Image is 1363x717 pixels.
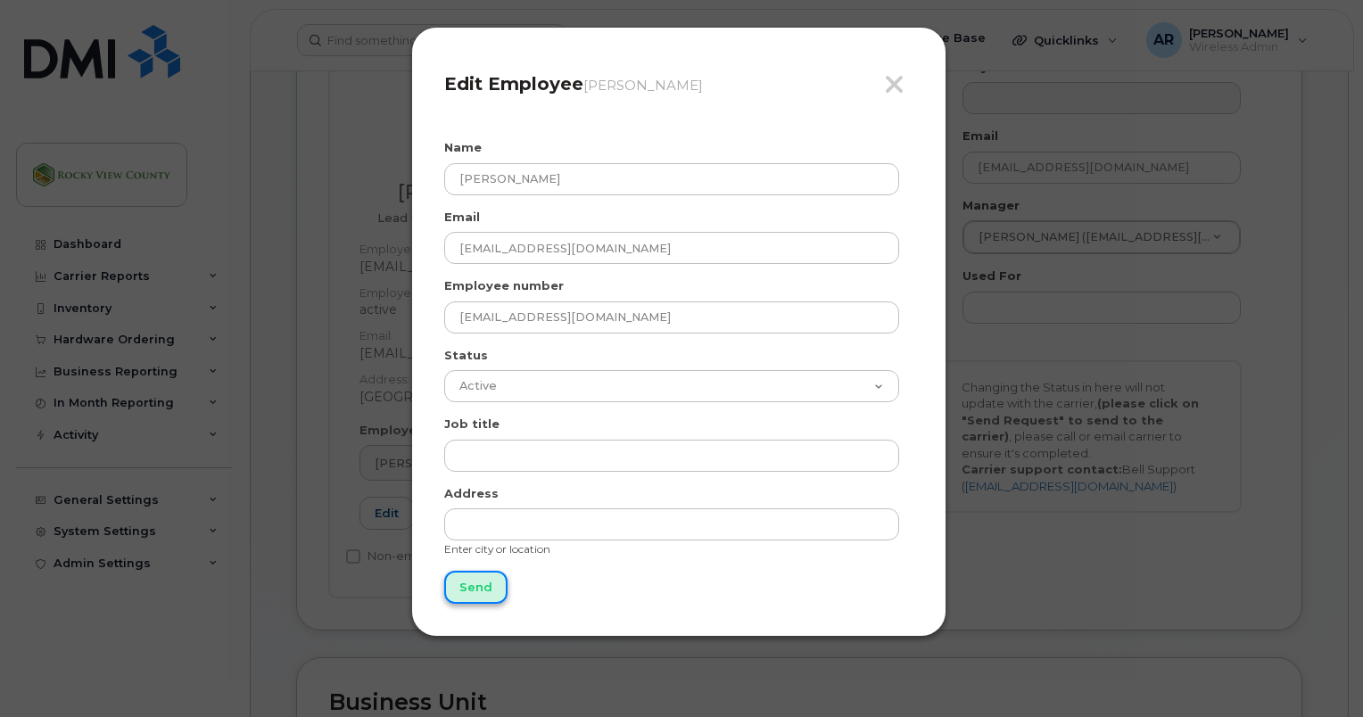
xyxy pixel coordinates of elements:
[444,209,480,226] label: Email
[1285,639,1350,704] iframe: Messenger Launcher
[583,77,703,94] small: [PERSON_NAME]
[444,73,913,95] h4: Edit Employee
[444,485,499,502] label: Address
[444,416,500,433] label: Job title
[444,277,564,294] label: Employee number
[444,571,508,604] input: Send
[444,139,482,156] label: Name
[444,542,550,556] small: Enter city or location
[444,347,488,364] label: Status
